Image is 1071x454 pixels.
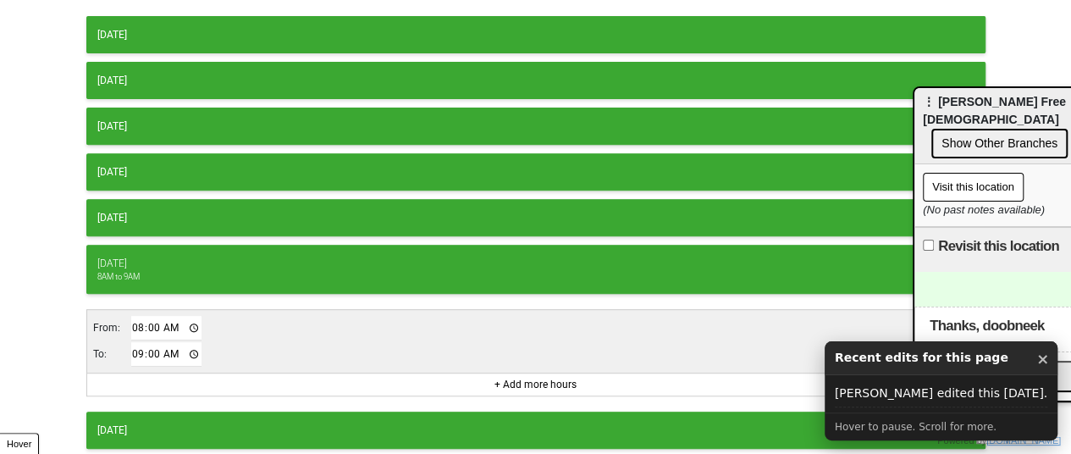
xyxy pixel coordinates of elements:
[86,199,985,236] button: [DATE]
[923,173,1024,202] button: Visit this location
[835,380,1047,407] div: [PERSON_NAME] edited this [DATE].
[86,108,985,145] button: [DATE]
[97,27,974,42] div: [DATE]
[930,316,1044,336] label: Thanks, doobneek
[86,16,985,53] button: [DATE]
[97,119,974,134] div: [DATE]
[97,164,974,180] div: [DATE]
[97,256,974,271] div: [DATE]
[1036,348,1049,370] button: ×
[92,315,130,341] td: From:
[931,129,1068,158] button: Show Other Branches
[86,62,985,99] button: [DATE]
[489,376,582,393] button: + Add more hours
[825,412,1057,440] div: Hover to pause. Scroll for more.
[923,95,1066,126] span: ⋮ [PERSON_NAME] Free [DEMOGRAPHIC_DATA]
[86,153,985,191] button: [DATE]
[97,210,974,225] div: [DATE]
[97,423,974,438] div: [DATE]
[938,236,1059,257] label: Revisit this location
[923,203,1045,216] i: (No past notes available)
[97,271,974,283] div: 8AM to 9AM
[97,73,974,88] div: [DATE]
[92,341,130,368] td: To:
[86,245,985,294] button: [DATE]8AM to 9AM
[825,341,1057,375] div: Recent edits for this page
[86,412,985,449] button: [DATE]
[986,435,1061,446] a: [DOMAIN_NAME]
